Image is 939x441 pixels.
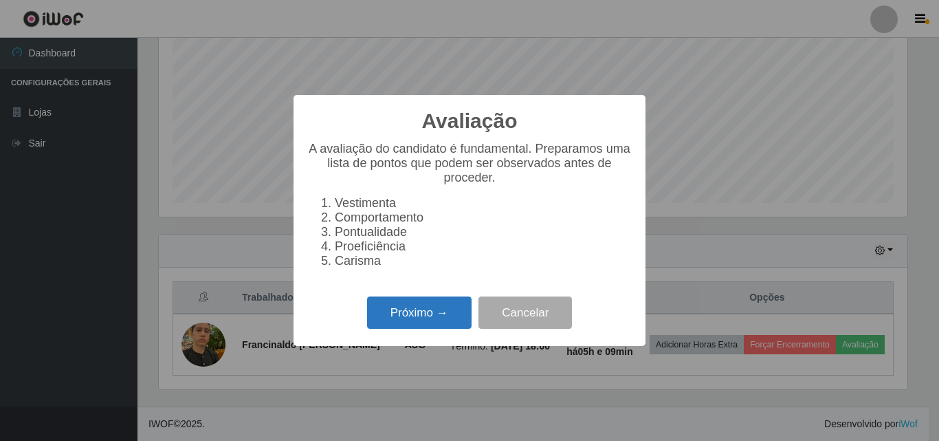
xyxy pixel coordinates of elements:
[335,225,632,239] li: Pontualidade
[307,142,632,185] p: A avaliação do candidato é fundamental. Preparamos uma lista de pontos que podem ser observados a...
[335,196,632,211] li: Vestimenta
[367,297,472,329] button: Próximo →
[478,297,572,329] button: Cancelar
[422,109,518,133] h2: Avaliação
[335,211,632,225] li: Comportamento
[335,239,632,254] li: Proeficiência
[335,254,632,268] li: Carisma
